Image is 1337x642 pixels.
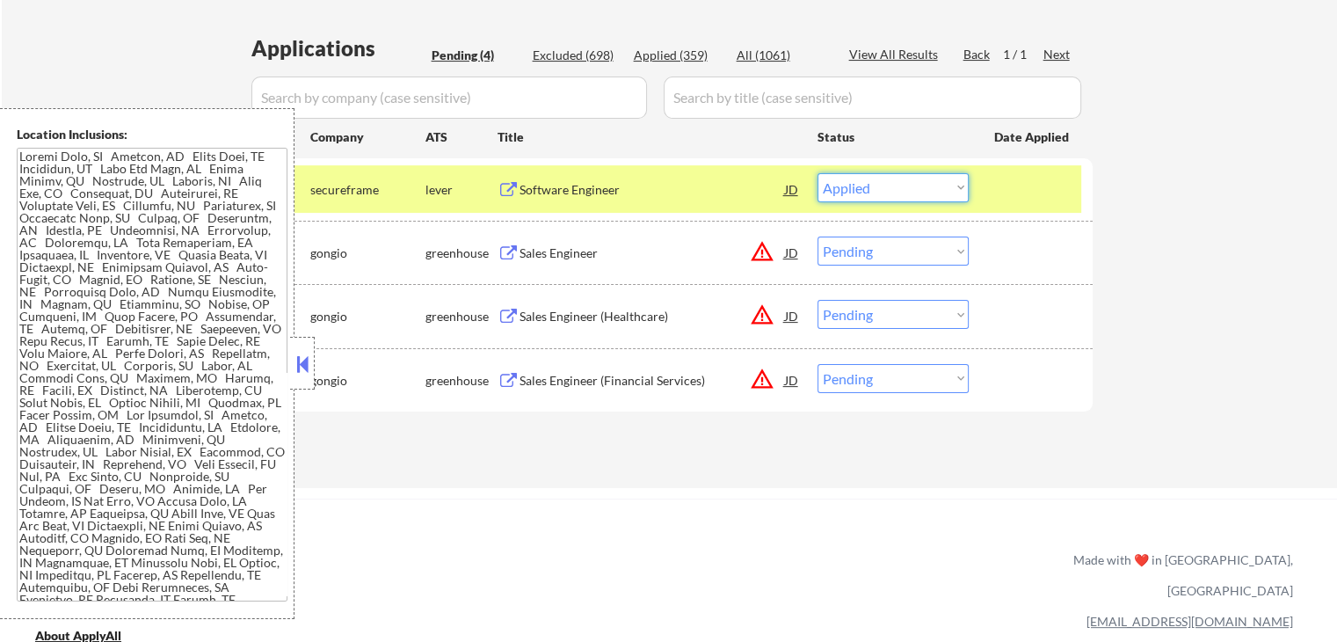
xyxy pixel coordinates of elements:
[520,308,785,325] div: Sales Engineer (Healthcare)
[533,47,621,64] div: Excluded (698)
[520,181,785,199] div: Software Engineer
[425,128,498,146] div: ATS
[634,47,722,64] div: Applied (359)
[310,244,425,262] div: gongio
[783,364,801,396] div: JD
[1003,46,1043,63] div: 1 / 1
[17,126,287,143] div: Location Inclusions:
[251,38,425,59] div: Applications
[1066,544,1293,606] div: Made with ❤️ in [GEOGRAPHIC_DATA], [GEOGRAPHIC_DATA]
[1043,46,1072,63] div: Next
[310,128,425,146] div: Company
[425,244,498,262] div: greenhouse
[1086,614,1293,629] a: [EMAIL_ADDRESS][DOMAIN_NAME]
[498,128,801,146] div: Title
[963,46,992,63] div: Back
[310,372,425,390] div: gongio
[783,300,801,332] div: JD
[994,128,1072,146] div: Date Applied
[310,308,425,325] div: gongio
[817,120,969,152] div: Status
[750,239,774,264] button: warning_amber
[750,367,774,391] button: warning_amber
[310,181,425,199] div: secureframe
[737,47,825,64] div: All (1061)
[425,372,498,390] div: greenhouse
[750,303,774,327] button: warning_amber
[251,77,647,119] input: Search by company (case sensitive)
[520,372,785,390] div: Sales Engineer (Financial Services)
[520,244,785,262] div: Sales Engineer
[783,237,801,268] div: JD
[849,46,943,63] div: View All Results
[425,308,498,325] div: greenhouse
[425,181,498,199] div: lever
[35,569,706,587] a: Refer & earn free applications 👯‍♀️
[783,173,801,205] div: JD
[432,47,520,64] div: Pending (4)
[664,77,1081,119] input: Search by title (case sensitive)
